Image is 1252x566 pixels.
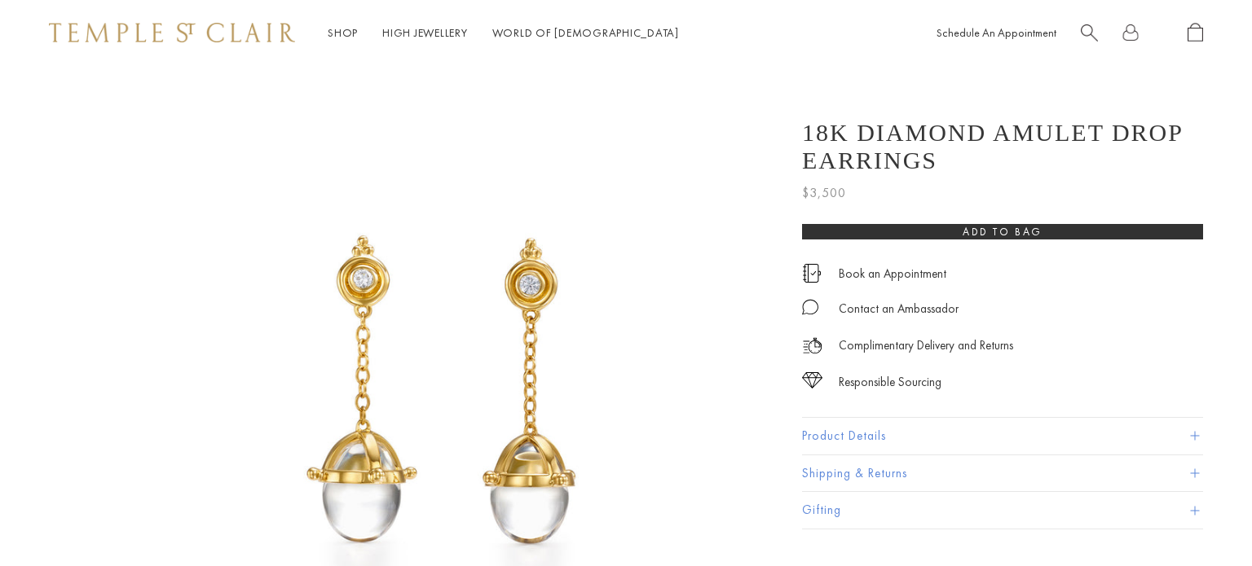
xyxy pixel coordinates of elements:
img: MessageIcon-01_2.svg [802,299,818,315]
span: $3,500 [802,182,846,204]
img: Temple St. Clair [49,23,295,42]
a: Open Shopping Bag [1188,23,1203,43]
button: Gifting [802,492,1203,529]
a: Search [1081,23,1098,43]
button: Add to bag [802,224,1203,239]
nav: Main navigation [328,23,679,43]
a: ShopShop [328,25,358,40]
button: Shipping & Returns [802,455,1203,492]
div: Responsible Sourcing [839,372,941,393]
a: Book an Appointment [839,265,946,283]
a: Schedule An Appointment [937,25,1056,40]
span: Add to bag [963,225,1043,239]
div: Contact an Ambassador [839,299,959,319]
img: icon_appointment.svg [802,264,822,283]
p: Complimentary Delivery and Returns [839,336,1013,356]
img: icon_delivery.svg [802,336,822,356]
a: High JewelleryHigh Jewellery [382,25,468,40]
a: World of [DEMOGRAPHIC_DATA]World of [DEMOGRAPHIC_DATA] [492,25,679,40]
button: Product Details [802,418,1203,454]
h1: 18K Diamond Amulet Drop Earrings [802,119,1203,174]
img: icon_sourcing.svg [802,372,822,388]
